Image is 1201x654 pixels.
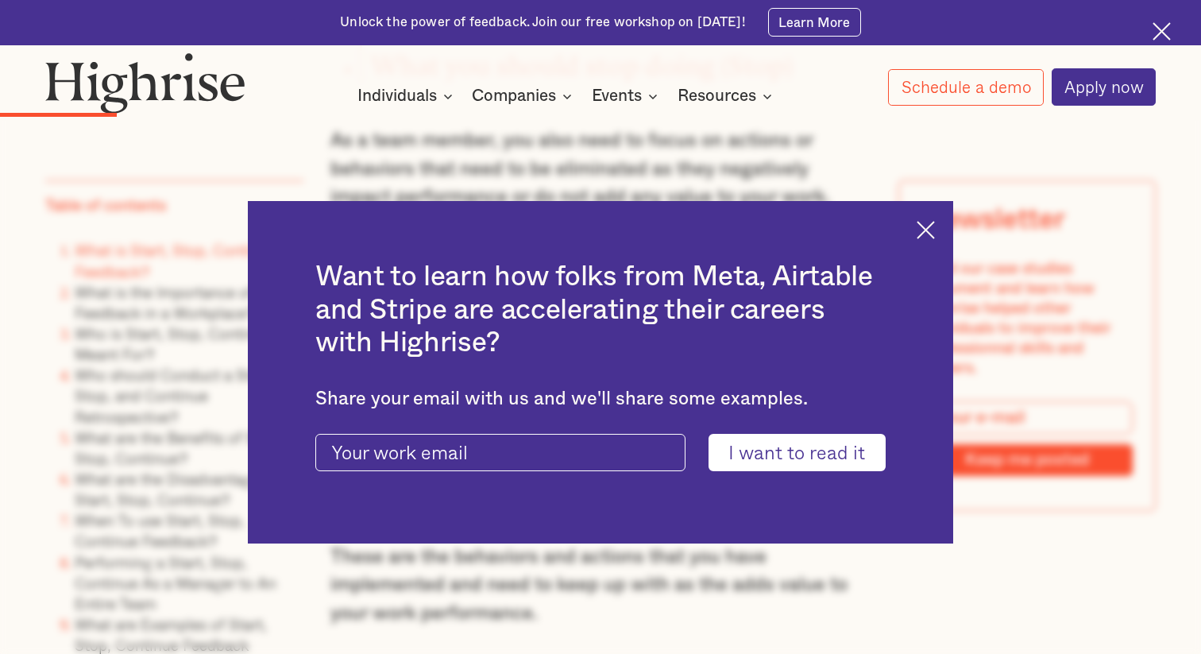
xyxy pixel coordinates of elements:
div: Events [592,87,642,106]
div: Share your email with us and we'll share some examples. [315,389,886,411]
input: Your work email [315,434,685,471]
input: I want to read it [709,434,886,471]
img: Cross icon [1153,22,1171,41]
div: Resources [678,87,756,106]
div: Unlock the power of feedback. Join our free workshop on [DATE]! [340,14,745,31]
img: Highrise logo [45,52,246,113]
div: Companies [472,87,577,106]
img: Cross icon [917,221,935,239]
div: Individuals [357,87,458,106]
a: Learn More [768,8,861,37]
form: current-ascender-blog-article-modal-form [315,434,886,471]
a: Schedule a demo [888,69,1044,106]
div: Resources [678,87,777,106]
div: Events [592,87,662,106]
div: Companies [472,87,556,106]
h2: Want to learn how folks from Meta, Airtable and Stripe are accelerating their careers with Highrise? [315,261,886,358]
div: Individuals [357,87,437,106]
a: Apply now [1052,68,1157,105]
